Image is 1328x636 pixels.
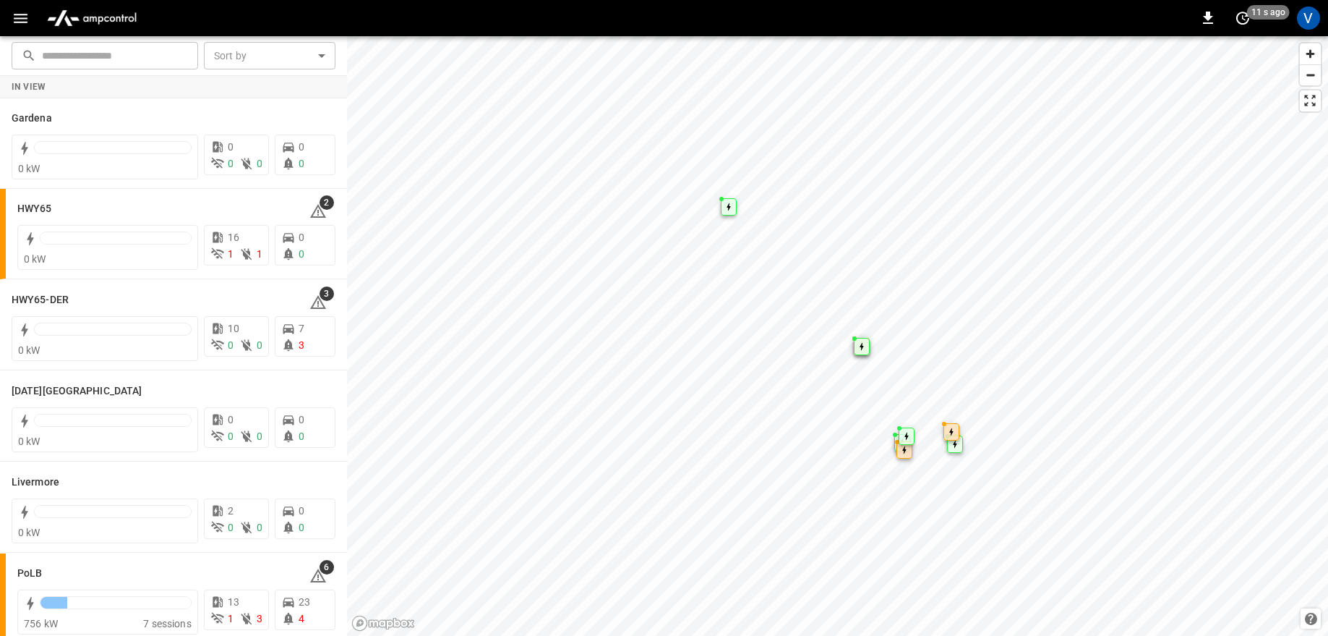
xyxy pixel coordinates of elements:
[299,596,310,608] span: 23
[143,618,192,629] span: 7 sessions
[228,505,234,517] span: 2
[17,201,52,217] h6: HWY65
[228,232,239,243] span: 16
[351,615,415,632] a: Mapbox homepage
[12,292,69,308] h6: HWY65-DER
[228,522,234,533] span: 0
[12,111,52,127] h6: Gardena
[228,248,234,260] span: 1
[299,158,304,169] span: 0
[854,338,870,355] div: Map marker
[12,82,46,92] strong: In View
[257,431,262,442] span: 0
[12,383,142,399] h6: Karma Center
[24,618,58,629] span: 756 kW
[943,423,959,441] div: Map marker
[24,253,46,265] span: 0 kW
[1300,43,1321,64] button: Zoom in
[1300,64,1321,85] button: Zoom out
[299,505,304,517] span: 0
[299,414,304,425] span: 0
[41,4,142,32] img: ampcontrol.io logo
[299,141,304,153] span: 0
[899,428,914,445] div: Map marker
[299,431,304,442] span: 0
[18,344,40,356] span: 0 kW
[257,158,262,169] span: 0
[17,566,42,582] h6: PoLB
[228,339,234,351] span: 0
[228,323,239,334] span: 10
[1247,5,1290,20] span: 11 s ago
[18,163,40,174] span: 0 kW
[228,613,234,624] span: 1
[894,434,910,451] div: Map marker
[1231,7,1254,30] button: set refresh interval
[257,339,262,351] span: 0
[299,613,304,624] span: 4
[721,198,737,216] div: Map marker
[299,248,304,260] span: 0
[228,431,234,442] span: 0
[1300,65,1321,85] span: Zoom out
[257,613,262,624] span: 3
[320,560,334,574] span: 6
[228,414,234,425] span: 0
[320,287,334,301] span: 3
[299,339,304,351] span: 3
[257,522,262,533] span: 0
[257,248,262,260] span: 1
[299,522,304,533] span: 0
[12,475,59,491] h6: Livermore
[228,141,234,153] span: 0
[896,441,912,459] div: Map marker
[18,436,40,447] span: 0 kW
[947,436,963,453] div: Map marker
[18,527,40,538] span: 0 kW
[228,596,239,608] span: 13
[320,195,334,210] span: 2
[299,232,304,243] span: 0
[1297,7,1320,30] div: profile-icon
[228,158,234,169] span: 0
[299,323,304,334] span: 7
